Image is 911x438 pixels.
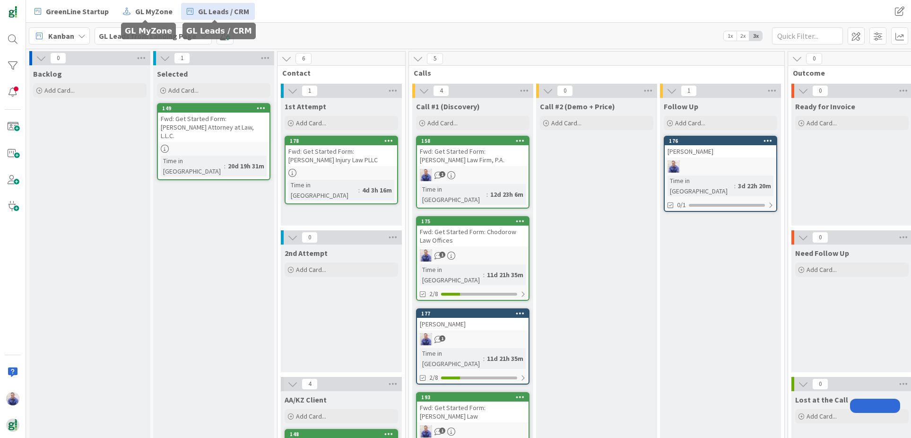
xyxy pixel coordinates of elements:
div: 149Fwd: Get Started Form: [PERSON_NAME] Attorney at Law, L.L.C. [158,104,269,142]
div: 177 [421,310,529,317]
div: 178 [286,137,397,145]
div: Time in [GEOGRAPHIC_DATA] [288,180,358,201]
div: 11d 21h 35m [485,270,526,280]
span: GL Leads / CRM [198,6,249,17]
div: JG [417,169,529,181]
span: 1 [174,53,190,64]
a: 149Fwd: Get Started Form: [PERSON_NAME] Attorney at Law, L.L.C.Time in [GEOGRAPHIC_DATA]:20d 19h 31m [157,103,270,180]
div: 149 [158,104,269,113]
img: JG [668,160,680,173]
span: Selected [157,69,188,79]
div: [PERSON_NAME] [665,145,776,158]
h5: GL MyZone [125,26,172,35]
div: Time in [GEOGRAPHIC_DATA] [420,184,486,205]
span: GreenLine Startup [46,6,109,17]
div: JG [665,160,776,173]
span: Add Card... [675,119,705,127]
span: Add Card... [44,86,75,95]
span: 1 [439,252,445,258]
div: 11d 21h 35m [485,353,526,364]
div: 158Fwd: Get Started Form: [PERSON_NAME] Law Firm, P.A. [417,137,529,166]
a: GreenLine Startup [29,3,114,20]
span: 0 [50,53,66,64]
div: Fwd: Get Started Form: [PERSON_NAME] Attorney at Law, L.L.C. [158,113,269,142]
input: Quick Filter... [772,27,843,44]
span: Add Card... [296,119,326,127]
span: Lost at the Call [795,395,848,404]
span: 1x [724,31,737,41]
div: 148 [290,431,397,438]
div: 175Fwd: Get Started Form: Chodorow Law Offices [417,217,529,246]
div: 158 [421,138,529,144]
span: 0 [806,53,822,64]
div: 175 [417,217,529,226]
div: 176 [665,137,776,145]
div: Time in [GEOGRAPHIC_DATA] [668,175,734,196]
span: Add Card... [807,119,837,127]
span: 0 [302,232,318,243]
div: JG [417,249,529,262]
div: [PERSON_NAME] [417,318,529,330]
img: JG [420,425,432,438]
span: 3x [749,31,762,41]
span: Follow Up [664,102,698,111]
img: JG [6,392,19,405]
span: : [486,189,488,200]
div: 193 [417,393,529,402]
span: 1 [681,85,697,96]
img: JG [420,169,432,181]
div: 149 [162,105,269,112]
span: Call #2 (Demo + Price) [540,102,615,111]
div: 176 [669,138,776,144]
span: 6 [295,53,312,64]
div: JG [417,425,529,438]
a: GL Leads / CRM [181,3,255,20]
span: AA/KZ Client [285,395,327,404]
span: Add Card... [296,265,326,274]
a: 178Fwd: Get Started Form: [PERSON_NAME] Injury Law PLLCTime in [GEOGRAPHIC_DATA]:4d 3h 16m [285,136,398,204]
span: : [358,185,360,195]
div: 193Fwd: Get Started Form: [PERSON_NAME] Law [417,393,529,422]
div: 178 [290,138,397,144]
span: Ready for Invoice [795,102,855,111]
span: : [734,181,736,191]
img: JG [420,249,432,262]
div: 178Fwd: Get Started Form: [PERSON_NAME] Injury Law PLLC [286,137,397,166]
img: avatar [6,419,19,432]
span: 2/8 [429,289,438,299]
span: Kanban [48,30,74,42]
span: : [483,270,485,280]
span: 5 [427,53,443,64]
div: 4d 3h 16m [360,185,394,195]
span: 1 [302,85,318,96]
div: Fwd: Get Started Form: [PERSON_NAME] Injury Law PLLC [286,145,397,166]
a: 175Fwd: Get Started Form: Chodorow Law OfficesJGTime in [GEOGRAPHIC_DATA]:11d 21h 35m2/8 [416,216,529,301]
div: 177 [417,309,529,318]
span: GL MyZone [135,6,173,17]
div: 12d 23h 6m [488,189,526,200]
span: 1 [439,428,445,434]
span: Call #1 (Discovery) [416,102,480,111]
span: 1st Attempt [285,102,326,111]
div: JG [417,333,529,345]
div: 20d 19h 31m [226,161,267,171]
span: Add Card... [296,412,326,420]
span: 1 [439,171,445,177]
div: Fwd: Get Started Form: [PERSON_NAME] Law Firm, P.A. [417,145,529,166]
div: Time in [GEOGRAPHIC_DATA] [161,156,224,176]
div: 193 [421,394,529,401]
a: 177[PERSON_NAME]JGTime in [GEOGRAPHIC_DATA]:11d 21h 35m2/8 [416,308,529,385]
span: Backlog [33,69,62,79]
span: Add Card... [807,265,837,274]
span: 0 [812,232,828,243]
span: 2/8 [429,373,438,383]
div: Fwd: Get Started Form: Chodorow Law Offices [417,226,529,246]
b: GL Leads from Landing Page [99,31,196,41]
div: 175 [421,218,529,225]
a: 158Fwd: Get Started Form: [PERSON_NAME] Law Firm, P.A.JGTime in [GEOGRAPHIC_DATA]:12d 23h 6m [416,136,529,209]
span: Outcome [793,68,904,78]
span: : [224,161,226,171]
span: 2nd Attempt [285,248,328,258]
div: 177[PERSON_NAME] [417,309,529,330]
span: : [483,353,485,364]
